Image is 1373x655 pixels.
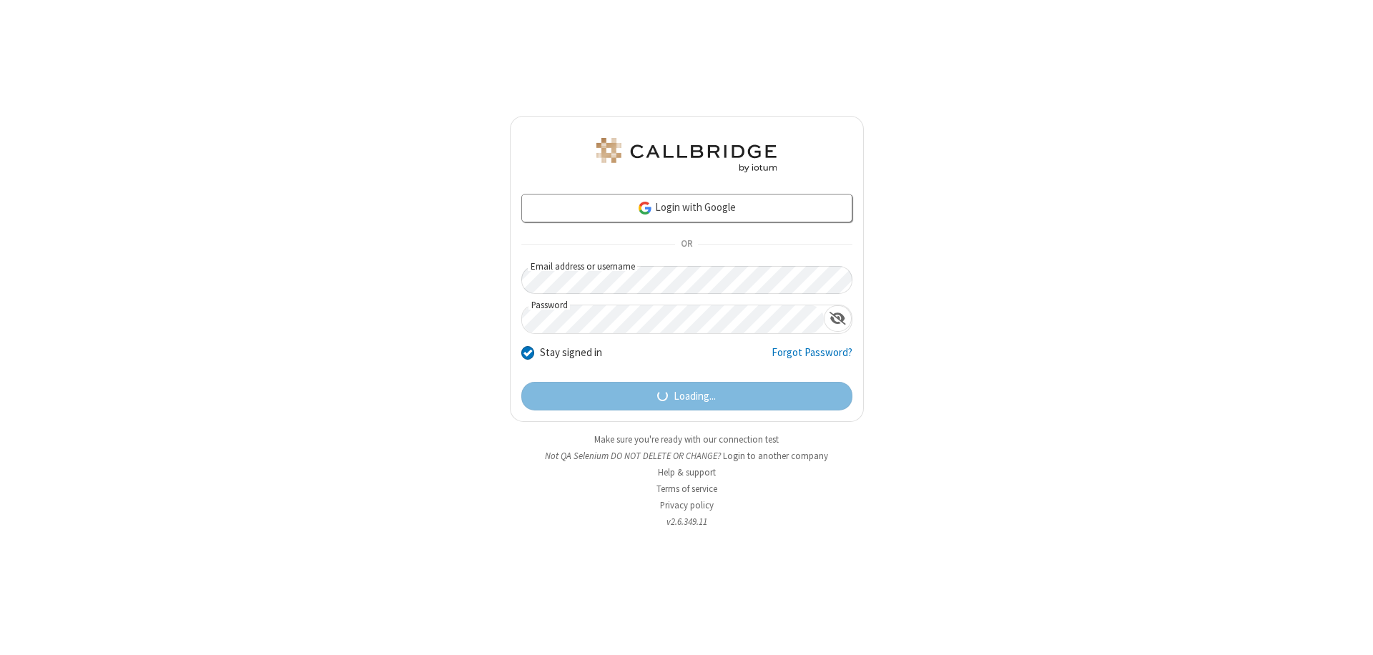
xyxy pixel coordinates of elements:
a: Terms of service [656,483,717,495]
img: google-icon.png [637,200,653,216]
button: Login to another company [723,449,828,463]
img: QA Selenium DO NOT DELETE OR CHANGE [594,138,779,172]
input: Password [522,305,824,333]
li: Not QA Selenium DO NOT DELETE OR CHANGE? [510,449,864,463]
li: v2.6.349.11 [510,515,864,528]
a: Login with Google [521,194,852,222]
a: Privacy policy [660,499,714,511]
label: Stay signed in [540,345,602,361]
input: Email address or username [521,266,852,294]
div: Show password [824,305,852,332]
a: Make sure you're ready with our connection test [594,433,779,445]
a: Forgot Password? [772,345,852,372]
a: Help & support [658,466,716,478]
iframe: Chat [1337,618,1362,645]
button: Loading... [521,382,852,410]
span: Loading... [674,388,716,405]
span: OR [675,235,698,255]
